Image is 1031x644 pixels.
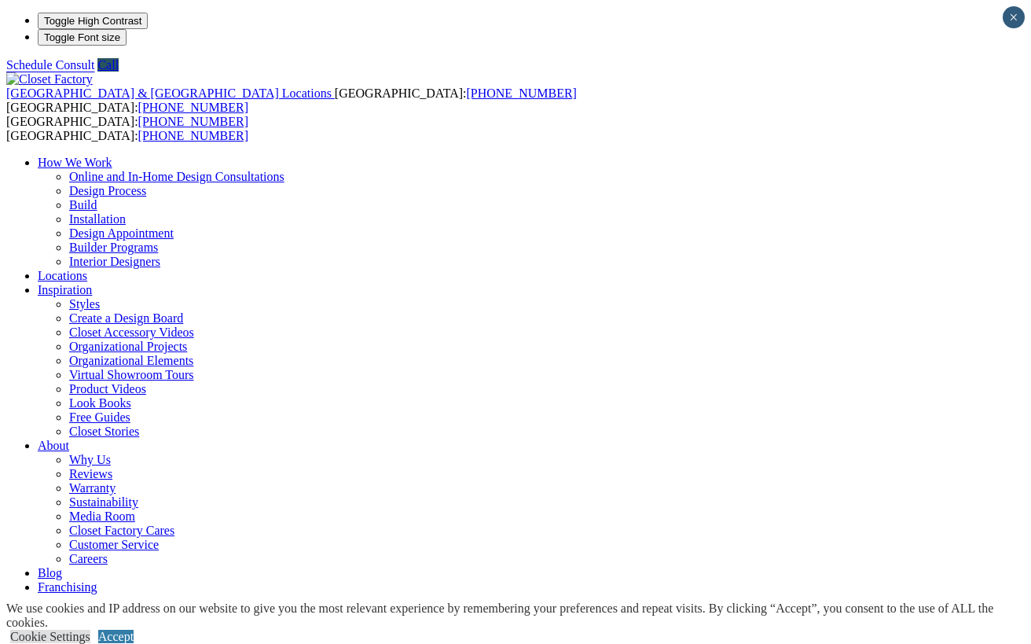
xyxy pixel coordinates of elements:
a: Inspiration [38,283,92,296]
a: Call [97,58,119,72]
a: Closet Accessory Videos [69,326,194,339]
a: Cookie Settings [10,630,90,643]
span: Toggle High Contrast [44,15,141,27]
a: Online and In-Home Design Consultations [69,170,284,183]
span: [GEOGRAPHIC_DATA] & [GEOGRAPHIC_DATA] Locations [6,86,332,100]
a: Accept [98,630,134,643]
a: Careers [69,552,108,565]
a: Design Process [69,184,146,197]
a: Installation [69,212,126,226]
a: Interior Designers [69,255,160,268]
a: [PHONE_NUMBER] [138,101,248,114]
a: [PHONE_NUMBER] [138,129,248,142]
a: Schedule Consult [6,58,94,72]
a: Free Guides [69,410,130,424]
a: Styles [69,297,100,311]
a: Organizational Projects [69,340,187,353]
button: Toggle Font size [38,29,127,46]
a: Virtual Showroom Tours [69,368,194,381]
a: Media Room [69,510,135,523]
a: Reviews [69,467,112,480]
a: Look Books [69,396,131,410]
span: [GEOGRAPHIC_DATA]: [GEOGRAPHIC_DATA]: [6,86,577,114]
a: Builder Programs [69,241,158,254]
a: Warranty [69,481,116,495]
a: Organizational Elements [69,354,193,367]
a: Why Us [69,453,111,466]
a: Build [69,198,97,212]
a: Closet Stories [69,425,139,438]
button: Toggle High Contrast [38,13,148,29]
a: Closet Factory Cares [69,524,174,537]
a: [PHONE_NUMBER] [466,86,576,100]
a: Sustainability [69,495,138,509]
a: Product Videos [69,382,146,396]
a: Design Appointment [69,226,174,240]
a: Create a Design Board [69,311,183,325]
span: [GEOGRAPHIC_DATA]: [GEOGRAPHIC_DATA]: [6,115,248,142]
a: How We Work [38,156,112,169]
a: [GEOGRAPHIC_DATA] & [GEOGRAPHIC_DATA] Locations [6,86,335,100]
a: About [38,439,69,452]
span: Toggle Font size [44,31,120,43]
a: Blog [38,566,62,580]
img: Closet Factory [6,72,93,86]
a: Locations [38,269,87,282]
a: [PHONE_NUMBER] [138,115,248,128]
button: Close [1003,6,1025,28]
div: We use cookies and IP address on our website to give you the most relevant experience by remember... [6,602,1031,630]
a: Franchising [38,580,97,594]
a: Customer Service [69,538,159,551]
